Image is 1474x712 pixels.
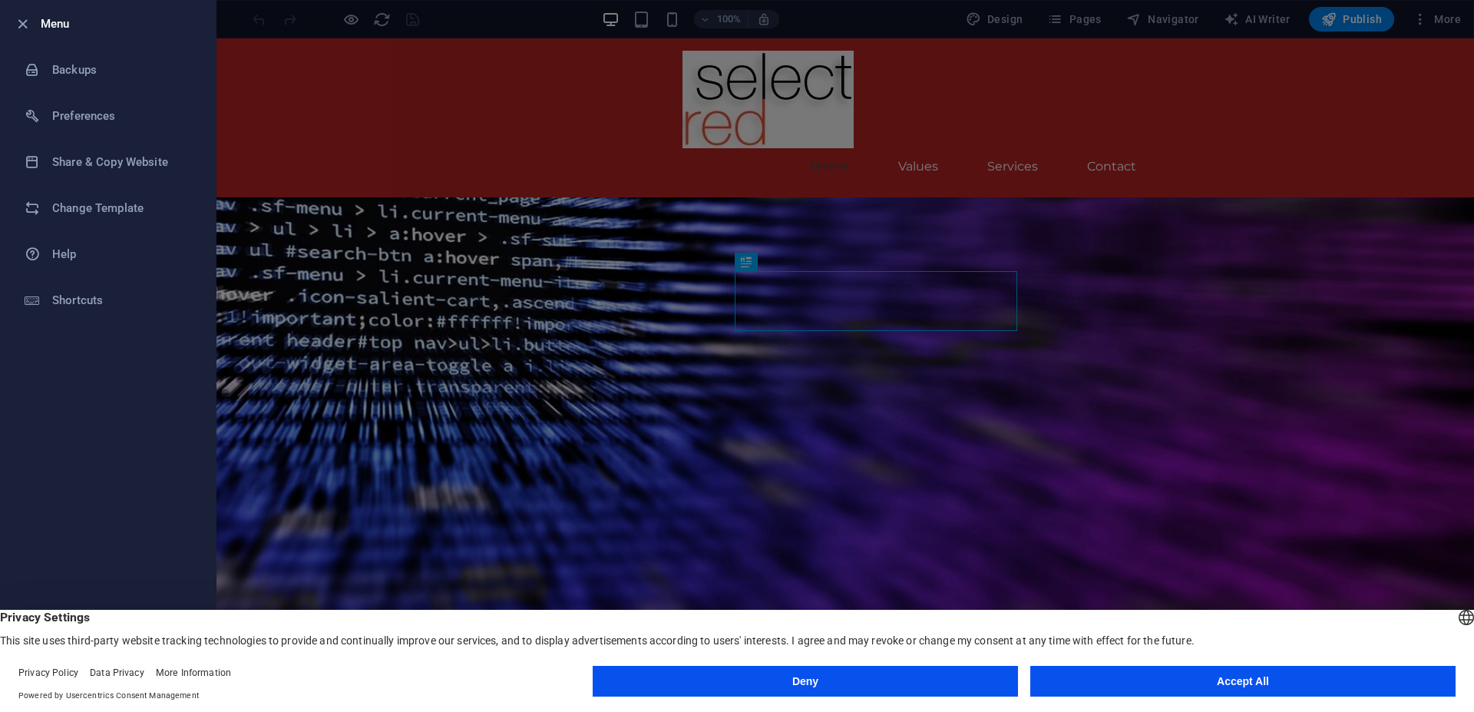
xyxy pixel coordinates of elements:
[52,107,194,125] h6: Preferences
[52,61,194,79] h6: Backups
[52,291,194,310] h6: Shortcuts
[1,231,216,277] a: Help
[52,245,194,263] h6: Help
[52,153,194,171] h6: Share & Copy Website
[52,199,194,217] h6: Change Template
[41,15,203,33] h6: Menu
